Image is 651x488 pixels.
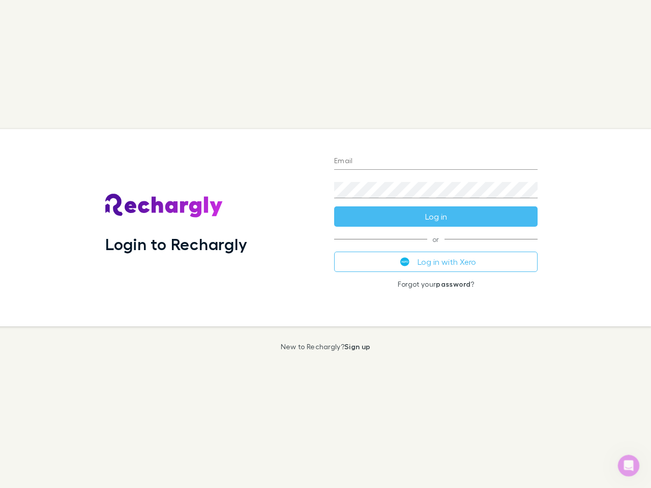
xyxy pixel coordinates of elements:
[105,234,247,254] h1: Login to Rechargly
[400,257,409,266] img: Xero's logo
[616,453,641,478] iframe: Intercom live chat
[105,194,223,218] img: Rechargly's Logo
[334,239,538,239] span: or
[344,342,370,351] a: Sign up
[436,280,470,288] a: password
[281,343,371,351] p: New to Rechargly?
[334,252,538,272] button: Log in with Xero
[334,206,538,227] button: Log in
[334,280,538,288] p: Forgot your ?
